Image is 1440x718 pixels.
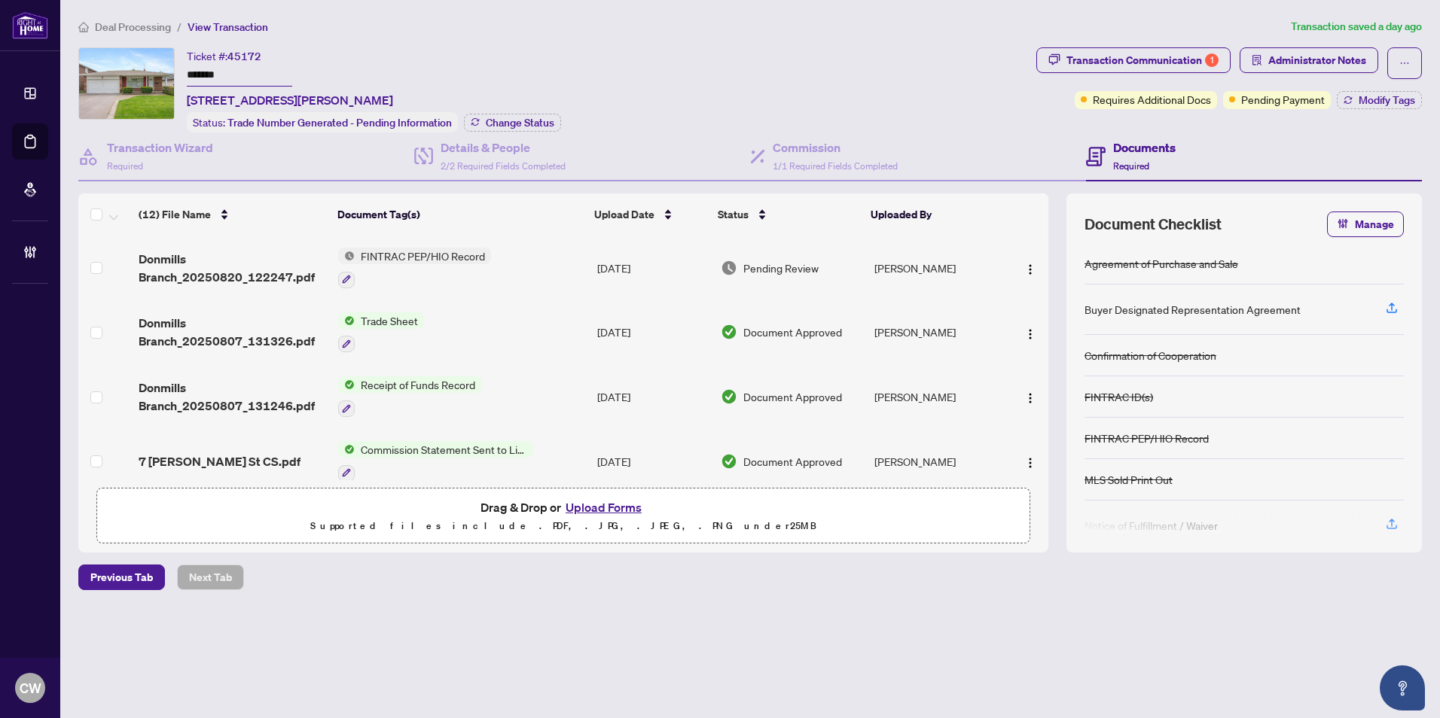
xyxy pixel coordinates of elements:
button: Modify Tags [1337,91,1422,109]
span: Manage [1355,212,1394,236]
td: [PERSON_NAME] [868,236,1005,300]
button: Upload Forms [561,497,646,517]
span: Commission Statement Sent to Listing Brokerage [355,441,533,458]
button: Administrator Notes [1240,47,1378,73]
span: CW [20,677,41,698]
span: Document Approved [743,453,842,470]
li: / [177,18,182,35]
div: FINTRAC ID(s) [1085,388,1153,405]
span: [STREET_ADDRESS][PERSON_NAME] [187,91,393,109]
span: Drag & Drop orUpload FormsSupported files include .PDF, .JPG, .JPEG, .PNG under25MB [97,488,1030,544]
td: [DATE] [591,300,715,365]
th: Uploaded By [865,193,1000,236]
span: 1/1 Required Fields Completed [773,160,898,172]
span: Status [718,206,749,223]
span: Change Status [486,117,554,128]
span: (12) File Name [139,206,211,223]
button: Change Status [464,114,561,132]
button: Status IconReceipt of Funds Record [338,376,481,417]
button: Previous Tab [78,564,165,590]
div: Transaction Communication [1066,48,1219,72]
span: 45172 [227,50,261,63]
button: Logo [1018,256,1042,280]
div: Status: [187,112,458,132]
td: [PERSON_NAME] [868,429,1005,494]
button: Next Tab [177,564,244,590]
span: Upload Date [594,206,654,223]
h4: Commission [773,138,898,157]
img: Document Status [721,260,737,276]
span: solution [1252,55,1262,65]
button: Logo [1018,385,1042,409]
span: Pending Payment [1241,91,1325,108]
img: Logo [1024,392,1036,404]
p: Supported files include .PDF, .JPG, .JPEG, .PNG under 25 MB [106,517,1021,535]
img: Logo [1024,457,1036,469]
div: Buyer Designated Representation Agreement [1085,301,1301,318]
span: 7 [PERSON_NAME] St CS.pdf [139,452,301,470]
div: Confirmation of Cooperation [1085,347,1216,364]
span: Donmills Branch_20250807_131326.pdf [139,314,326,350]
span: Pending Review [743,260,819,276]
img: Status Icon [338,312,355,329]
img: Status Icon [338,376,355,393]
img: Status Icon [338,248,355,264]
span: Document Approved [743,388,842,405]
button: Manage [1327,211,1404,237]
img: Logo [1024,263,1036,275]
img: Document Status [721,324,737,340]
img: logo [12,11,48,39]
div: Agreement of Purchase and Sale [1085,255,1238,272]
h4: Transaction Wizard [107,138,213,157]
span: Trade Number Generated - Pending Information [227,116,452,129]
img: Document Status [721,453,737,470]
span: home [78,22,89,32]
span: Deal Processing [95,20,171,34]
button: Logo [1018,449,1042,473]
span: 2/2 Required Fields Completed [441,160,566,172]
div: 1 [1205,53,1219,67]
th: Document Tag(s) [331,193,589,236]
button: Status IconCommission Statement Sent to Listing Brokerage [338,441,533,482]
span: Document Checklist [1085,214,1222,235]
article: Transaction saved a day ago [1291,18,1422,35]
td: [DATE] [591,364,715,429]
span: Drag & Drop or [481,497,646,517]
td: [PERSON_NAME] [868,364,1005,429]
div: Ticket #: [187,47,261,65]
img: Document Status [721,388,737,405]
span: Modify Tags [1359,95,1415,105]
span: Required [107,160,143,172]
span: Requires Additional Docs [1093,91,1211,108]
td: [DATE] [591,429,715,494]
span: ellipsis [1399,58,1410,68]
span: Receipt of Funds Record [355,376,481,393]
span: Trade Sheet [355,312,424,329]
td: [PERSON_NAME] [868,300,1005,365]
span: Previous Tab [90,565,153,589]
h4: Details & People [441,138,566,157]
span: View Transaction [188,20,268,34]
th: (12) File Name [133,193,331,236]
button: Open asap [1380,665,1425,710]
span: Document Approved [743,324,842,340]
span: Donmills Branch_20250807_131246.pdf [139,379,326,415]
div: FINTRAC PEP/HIO Record [1085,430,1209,446]
span: Donmills Branch_20250820_122247.pdf [139,250,326,286]
img: Logo [1024,328,1036,340]
h4: Documents [1113,138,1176,157]
button: Transaction Communication1 [1036,47,1231,73]
th: Status [712,193,865,236]
button: Logo [1018,320,1042,344]
th: Upload Date [588,193,711,236]
span: Administrator Notes [1268,48,1366,72]
button: Status IconTrade Sheet [338,312,424,353]
td: [DATE] [591,236,715,300]
span: Required [1113,160,1149,172]
img: IMG-E12183606_1.jpg [79,48,174,119]
img: Status Icon [338,441,355,458]
button: Status IconFINTRAC PEP/HIO Record [338,248,491,288]
span: FINTRAC PEP/HIO Record [355,248,491,264]
div: MLS Sold Print Out [1085,471,1173,488]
